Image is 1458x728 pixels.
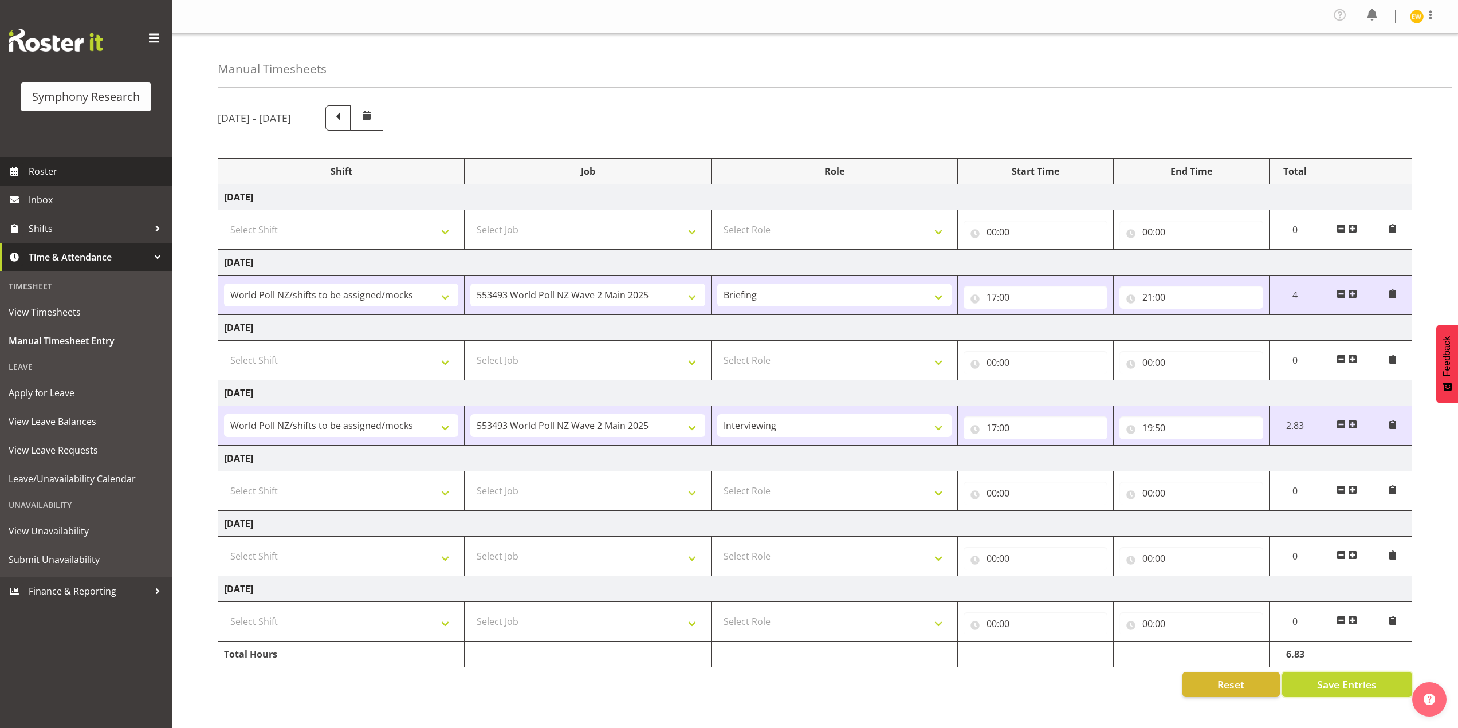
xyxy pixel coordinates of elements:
input: Click to select... [964,221,1107,243]
td: [DATE] [218,511,1412,537]
span: Apply for Leave [9,384,163,402]
a: Leave/Unavailability Calendar [3,465,169,493]
h5: [DATE] - [DATE] [218,112,291,124]
div: Total [1275,164,1315,178]
input: Click to select... [1119,286,1263,309]
td: [DATE] [218,576,1412,602]
td: 0 [1269,210,1321,250]
td: 0 [1269,537,1321,576]
input: Click to select... [1119,221,1263,243]
span: View Leave Requests [9,442,163,459]
span: Time & Attendance [29,249,149,266]
input: Click to select... [964,416,1107,439]
a: View Unavailability [3,517,169,545]
span: Manual Timesheet Entry [9,332,163,349]
input: Click to select... [1119,547,1263,570]
input: Click to select... [1119,612,1263,635]
td: 6.83 [1269,642,1321,667]
input: Click to select... [1119,416,1263,439]
img: help-xxl-2.png [1424,694,1435,705]
td: [DATE] [218,250,1412,276]
a: View Leave Balances [3,407,169,436]
span: Save Entries [1317,677,1377,692]
span: Reset [1217,677,1244,692]
a: View Timesheets [3,298,169,326]
td: 4 [1269,276,1321,315]
td: Total Hours [218,642,465,667]
div: Start Time [964,164,1107,178]
a: Manual Timesheet Entry [3,326,169,355]
div: Leave [3,355,169,379]
div: Timesheet [3,274,169,298]
input: Click to select... [1119,482,1263,505]
input: Click to select... [964,482,1107,505]
span: Shifts [29,220,149,237]
span: Finance & Reporting [29,583,149,600]
button: Save Entries [1282,672,1412,697]
td: 0 [1269,602,1321,642]
div: Unavailability [3,493,169,517]
h4: Manual Timesheets [218,62,327,76]
div: End Time [1119,164,1263,178]
div: Role [717,164,952,178]
span: Inbox [29,191,166,208]
input: Click to select... [964,547,1107,570]
span: Leave/Unavailability Calendar [9,470,163,487]
input: Click to select... [1119,351,1263,374]
button: Reset [1182,672,1280,697]
td: [DATE] [218,446,1412,471]
a: View Leave Requests [3,436,169,465]
span: View Leave Balances [9,413,163,430]
a: Apply for Leave [3,379,169,407]
a: Submit Unavailability [3,545,169,574]
td: [DATE] [218,380,1412,406]
input: Click to select... [964,286,1107,309]
span: Feedback [1442,336,1452,376]
span: View Unavailability [9,522,163,540]
td: 0 [1269,471,1321,511]
div: Shift [224,164,458,178]
span: Roster [29,163,166,180]
img: Rosterit website logo [9,29,103,52]
div: Symphony Research [32,88,140,105]
td: [DATE] [218,184,1412,210]
td: 0 [1269,341,1321,380]
td: 2.83 [1269,406,1321,446]
td: [DATE] [218,315,1412,341]
span: Submit Unavailability [9,551,163,568]
button: Feedback - Show survey [1436,325,1458,403]
img: enrica-walsh11863.jpg [1410,10,1424,23]
input: Click to select... [964,351,1107,374]
span: View Timesheets [9,304,163,321]
input: Click to select... [964,612,1107,635]
div: Job [470,164,705,178]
